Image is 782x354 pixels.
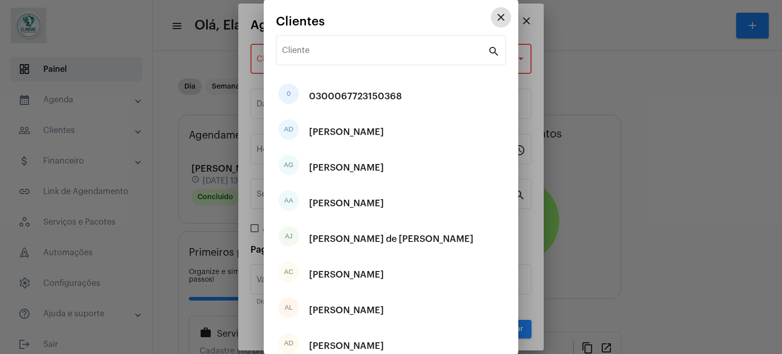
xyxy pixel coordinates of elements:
[278,226,299,247] div: AJ
[309,81,402,112] div: 0300067723150368
[309,224,473,254] div: [PERSON_NAME] de [PERSON_NAME]
[278,262,299,282] div: AC
[278,297,299,318] div: AL
[309,188,384,219] div: [PERSON_NAME]
[309,259,384,290] div: [PERSON_NAME]
[488,45,500,57] mat-icon: search
[278,119,299,140] div: AD
[278,190,299,211] div: AA
[309,295,384,325] div: [PERSON_NAME]
[282,48,488,57] input: Pesquisar cliente
[309,152,384,183] div: [PERSON_NAME]
[276,15,325,28] span: Clientes
[495,11,507,23] mat-icon: close
[309,117,384,147] div: [PERSON_NAME]
[278,84,299,104] div: 0
[278,333,299,353] div: AD
[278,155,299,175] div: AG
